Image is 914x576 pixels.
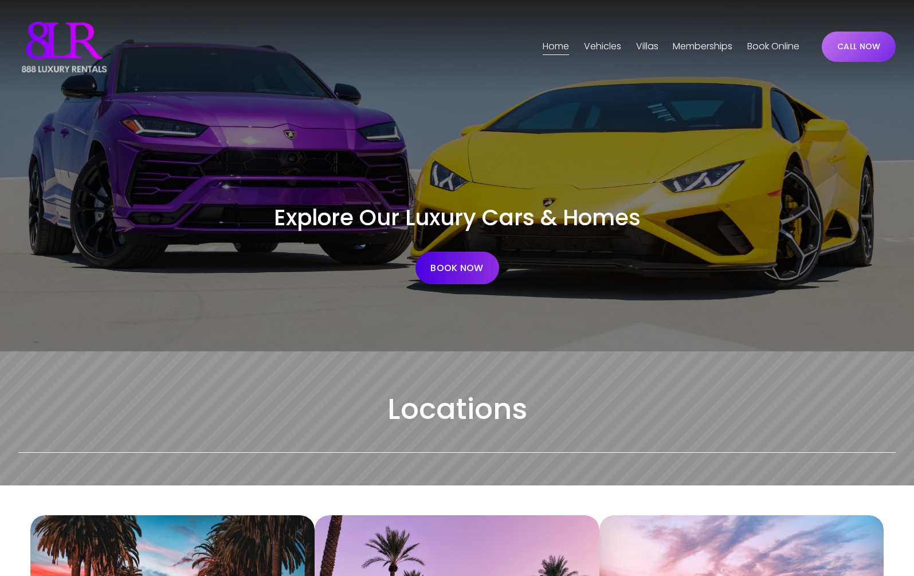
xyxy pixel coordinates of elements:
[822,32,896,62] a: CALL NOW
[636,38,658,55] span: Villas
[543,38,569,56] a: Home
[18,390,896,428] h2: Locations
[415,252,499,284] a: BOOK NOW
[747,38,799,56] a: Book Online
[673,38,732,56] a: Memberships
[18,18,110,76] img: Luxury Car &amp; Home Rentals For Every Occasion
[636,38,658,56] a: folder dropdown
[274,202,641,233] span: Explore Our Luxury Cars & Homes
[584,38,621,56] a: folder dropdown
[584,38,621,55] span: Vehicles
